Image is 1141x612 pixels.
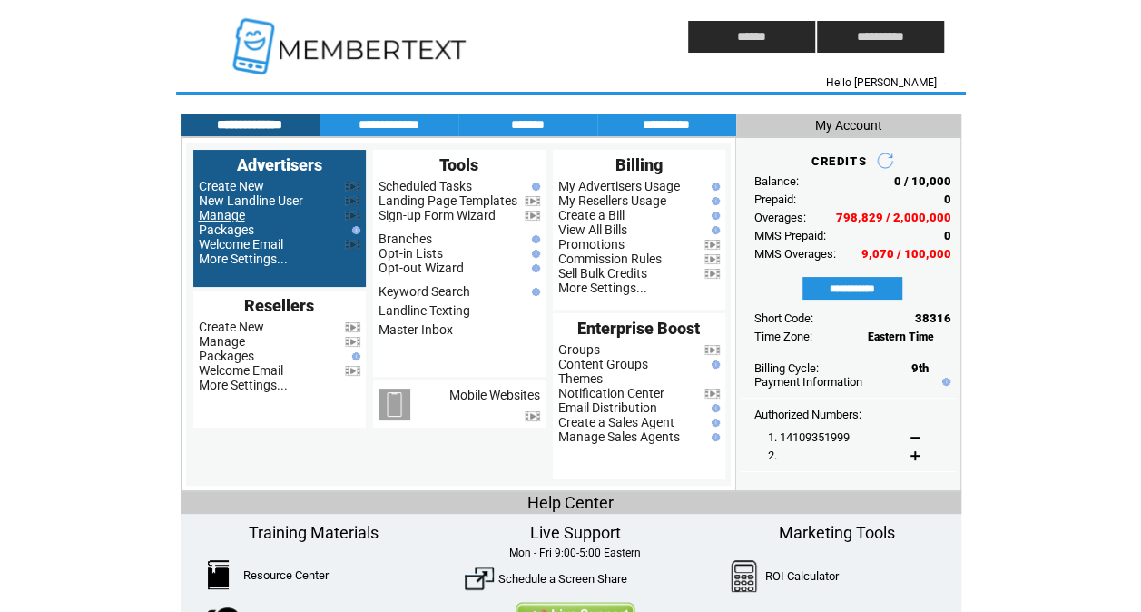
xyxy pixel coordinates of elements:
img: video.png [704,269,720,279]
img: help.gif [348,352,360,360]
a: Welcome Email [199,363,283,378]
span: Resellers [244,296,314,315]
span: Tools [439,155,478,174]
a: Payment Information [754,375,862,389]
a: Mobile Websites [449,388,540,402]
span: Mon - Fri 9:00-5:00 Eastern [509,547,641,559]
img: help.gif [707,404,720,412]
a: Commission Rules [558,252,662,266]
img: help.gif [348,226,360,234]
span: 1. 14109351999 [768,430,850,444]
span: Live Support [529,523,620,542]
img: help.gif [707,183,720,191]
img: help.gif [527,235,540,243]
span: 2. [768,449,777,462]
img: video.png [345,366,360,376]
span: Billing [615,155,663,174]
a: Sign-up Form Wizard [379,208,496,222]
span: Training Materials [249,523,379,542]
a: Notification Center [558,386,664,400]
img: ResourceCenter.png [208,560,229,589]
a: Resource Center [243,568,329,582]
img: video.png [525,411,540,421]
a: Themes [558,371,603,386]
span: 0 [944,192,951,206]
img: video.png [345,196,360,206]
img: help.gif [707,419,720,427]
a: Landing Page Templates [379,193,517,208]
a: Welcome Email [199,237,283,252]
a: Groups [558,342,600,357]
span: 9th [911,361,929,375]
span: Billing Cycle: [754,361,819,375]
img: help.gif [527,288,540,296]
a: Sell Bulk Credits [558,266,647,281]
img: video.png [704,240,720,250]
img: help.gif [707,197,720,205]
span: 38316 [915,311,951,325]
a: New Landline User [199,193,303,208]
img: help.gif [527,250,540,258]
a: My Advertisers Usage [558,179,680,193]
span: CREDITS [811,154,866,168]
img: video.png [345,240,360,250]
span: 0 / 10,000 [894,174,951,188]
a: My Resellers Usage [558,193,666,208]
a: ROI Calculator [765,569,839,583]
a: More Settings... [199,252,288,266]
img: help.gif [707,226,720,234]
a: Keyword Search [379,284,470,299]
a: Manage [199,334,245,349]
img: help.gif [527,264,540,272]
a: More Settings... [558,281,647,295]
a: Content Groups [558,357,648,371]
a: Landline Texting [379,303,470,318]
img: video.png [345,211,360,221]
a: Packages [199,349,254,363]
a: Create a Bill [558,208,625,222]
a: More Settings... [199,378,288,392]
a: Promotions [558,237,625,252]
span: Time Zone: [754,330,812,343]
span: Advertisers [237,155,322,174]
span: Balance: [754,174,799,188]
a: Master Inbox [379,322,453,337]
img: video.png [525,211,540,221]
span: 0 [944,229,951,242]
img: video.png [345,322,360,332]
a: Packages [199,222,254,237]
img: help.gif [527,183,540,191]
span: Prepaid: [754,192,796,206]
img: mobile-websites.png [379,389,410,420]
span: Enterprise Boost [577,319,700,338]
span: 9,070 / 100,000 [861,247,951,261]
a: Create New [199,179,264,193]
img: video.png [704,254,720,264]
a: Manage Sales Agents [558,429,680,444]
a: Scheduled Tasks [379,179,472,193]
img: help.gif [707,433,720,441]
span: Overages: [754,211,806,224]
a: Create New [199,320,264,334]
span: My Account [815,118,882,133]
img: video.png [704,389,720,399]
img: video.png [345,182,360,192]
img: video.png [345,337,360,347]
img: help.gif [707,212,720,220]
img: ScreenShare.png [465,564,494,593]
span: Authorized Numbers: [754,408,861,421]
img: help.gif [707,360,720,369]
img: video.png [704,345,720,355]
span: MMS Prepaid: [754,229,826,242]
span: Short Code: [754,311,813,325]
span: Marketing Tools [779,523,895,542]
span: Eastern Time [868,331,934,343]
span: Help Center [527,493,614,512]
a: Email Distribution [558,400,657,415]
img: video.png [525,196,540,206]
a: Schedule a Screen Share [498,572,627,586]
a: Create a Sales Agent [558,415,674,429]
img: Calculator.png [731,560,758,592]
a: Branches [379,232,432,246]
a: Opt-in Lists [379,246,443,261]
